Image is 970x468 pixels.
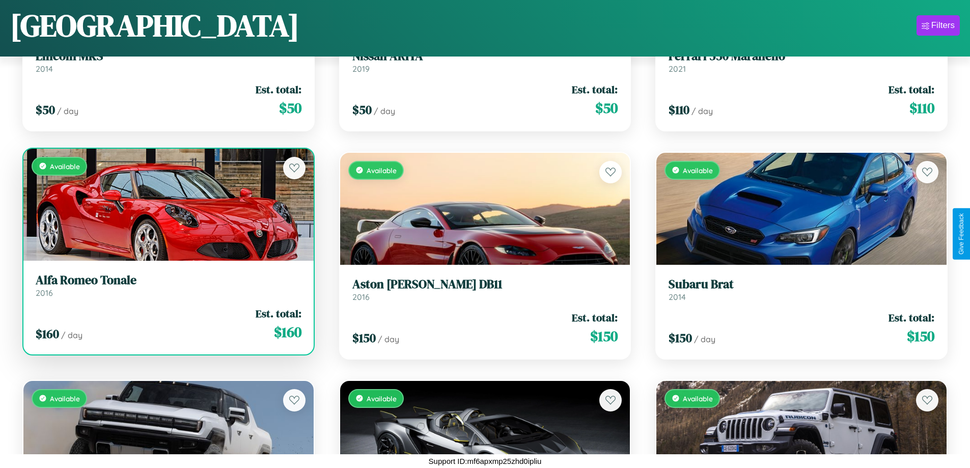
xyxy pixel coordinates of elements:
span: Available [367,166,397,175]
a: Subaru Brat2014 [669,277,934,302]
span: $ 160 [274,322,301,342]
span: Est. total: [889,310,934,325]
span: 2014 [669,292,686,302]
span: Available [50,394,80,403]
span: 2014 [36,64,53,74]
span: Available [683,394,713,403]
span: $ 160 [36,325,59,342]
span: $ 150 [669,329,692,346]
span: $ 150 [352,329,376,346]
span: Est. total: [889,82,934,97]
span: / day [378,334,399,344]
h1: [GEOGRAPHIC_DATA] [10,5,299,46]
span: 2016 [36,288,53,298]
a: Nissan ARIYA2019 [352,49,618,74]
span: / day [374,106,395,116]
div: Give Feedback [958,213,965,255]
span: $ 50 [352,101,372,118]
span: / day [694,334,715,344]
a: Ferrari 550 Maranello2021 [669,49,934,74]
span: 2016 [352,292,370,302]
span: Available [50,162,80,171]
span: $ 50 [595,98,618,118]
button: Filters [917,15,960,36]
span: $ 150 [907,326,934,346]
p: Support ID: mf6apxmp25zhd0ipliu [429,454,542,468]
h3: Aston [PERSON_NAME] DB11 [352,277,618,292]
h3: Nissan ARIYA [352,49,618,64]
span: Est. total: [572,310,618,325]
span: Available [367,394,397,403]
span: / day [691,106,713,116]
span: $ 150 [590,326,618,346]
span: $ 50 [36,101,55,118]
span: $ 110 [909,98,934,118]
span: $ 110 [669,101,689,118]
h3: Lincoln MKS [36,49,301,64]
h3: Alfa Romeo Tonale [36,273,301,288]
h3: Ferrari 550 Maranello [669,49,934,64]
span: Est. total: [256,306,301,321]
a: Lincoln MKS2014 [36,49,301,74]
span: $ 50 [279,98,301,118]
span: 2021 [669,64,686,74]
span: Est. total: [256,82,301,97]
span: Est. total: [572,82,618,97]
span: Available [683,166,713,175]
span: / day [61,330,82,340]
a: Aston [PERSON_NAME] DB112016 [352,277,618,302]
span: 2019 [352,64,370,74]
span: / day [57,106,78,116]
h3: Subaru Brat [669,277,934,292]
div: Filters [931,20,955,31]
a: Alfa Romeo Tonale2016 [36,273,301,298]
